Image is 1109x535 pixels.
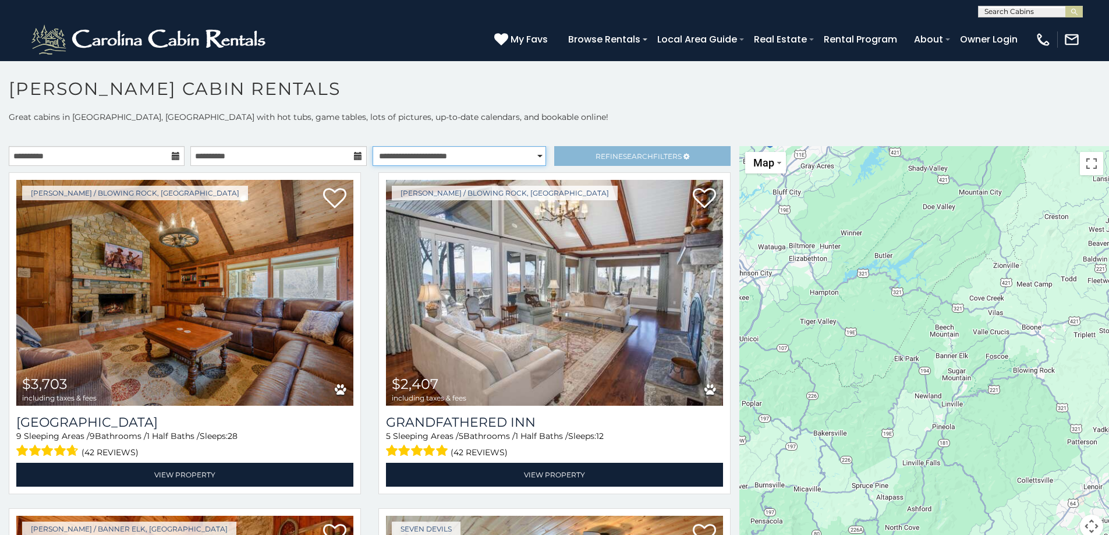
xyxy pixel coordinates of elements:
span: Search [623,152,653,161]
span: including taxes & fees [392,394,466,402]
span: (42 reviews) [451,445,508,460]
span: 1 Half Baths / [515,431,568,441]
span: My Favs [511,32,548,47]
h3: Appalachian Mountain Lodge [16,414,353,430]
a: Appalachian Mountain Lodge $3,703 including taxes & fees [16,180,353,406]
span: Map [753,157,774,169]
a: Add to favorites [323,187,346,211]
a: [PERSON_NAME] / Blowing Rock, [GEOGRAPHIC_DATA] [392,186,618,200]
img: mail-regular-white.png [1064,31,1080,48]
img: White-1-2.png [29,22,271,57]
a: Real Estate [748,29,813,49]
a: About [908,29,949,49]
span: 12 [596,431,604,441]
a: Rental Program [818,29,903,49]
a: Grandfathered Inn [386,414,723,430]
span: 9 [90,431,95,441]
a: RefineSearchFilters [554,146,730,166]
span: 5 [386,431,391,441]
a: Browse Rentals [562,29,646,49]
span: $2,407 [392,375,438,392]
a: Local Area Guide [651,29,743,49]
div: Sleeping Areas / Bathrooms / Sleeps: [16,430,353,460]
a: Owner Login [954,29,1023,49]
img: Appalachian Mountain Lodge [16,180,353,406]
span: 5 [459,431,463,441]
span: Refine Filters [596,152,682,161]
span: (42 reviews) [82,445,139,460]
span: 28 [228,431,238,441]
a: My Favs [494,32,551,47]
span: including taxes & fees [22,394,97,402]
span: 1 Half Baths / [147,431,200,441]
span: 9 [16,431,22,441]
span: $3,703 [22,375,68,392]
a: View Property [16,463,353,487]
a: Add to favorites [693,187,716,211]
img: phone-regular-white.png [1035,31,1051,48]
a: View Property [386,463,723,487]
img: Grandfathered Inn [386,180,723,406]
button: Toggle fullscreen view [1080,152,1103,175]
div: Sleeping Areas / Bathrooms / Sleeps: [386,430,723,460]
a: [PERSON_NAME] / Blowing Rock, [GEOGRAPHIC_DATA] [22,186,248,200]
a: Grandfathered Inn $2,407 including taxes & fees [386,180,723,406]
a: [GEOGRAPHIC_DATA] [16,414,353,430]
button: Change map style [745,152,786,173]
